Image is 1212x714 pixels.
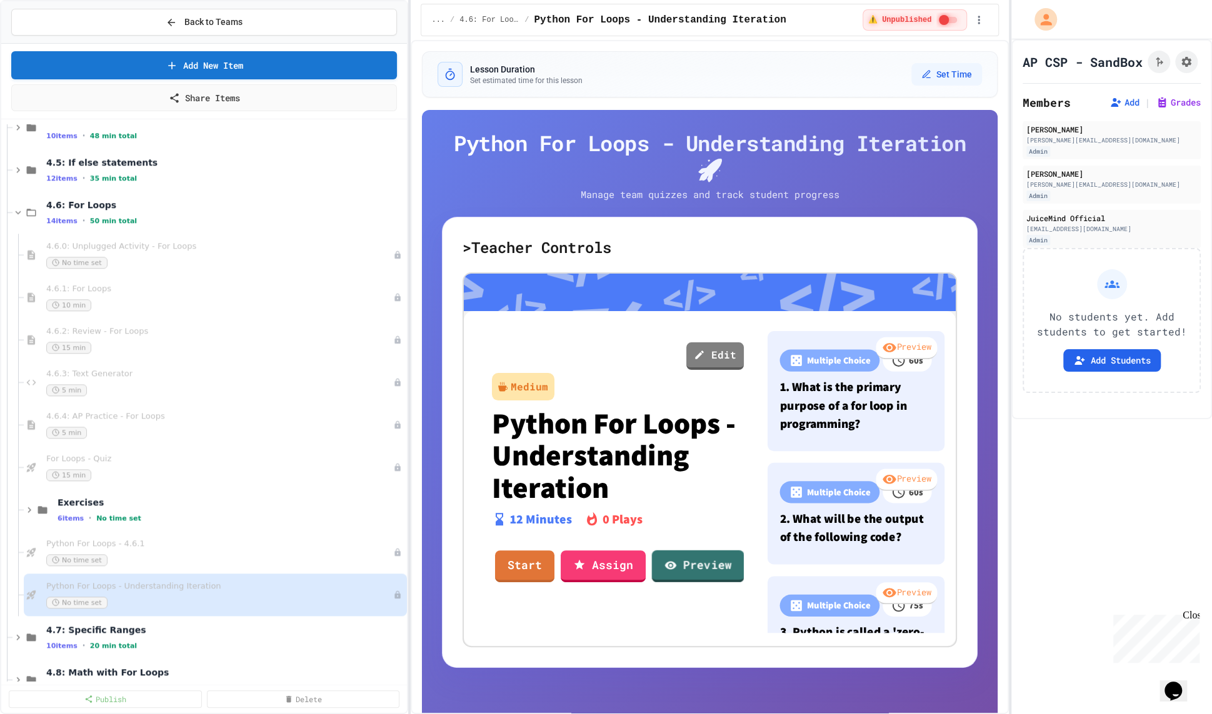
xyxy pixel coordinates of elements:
[5,5,86,79] div: Chat with us now!Close
[46,454,393,464] span: For Loops - Quiz
[96,514,141,522] span: No time set
[393,293,402,302] div: Unpublished
[495,550,554,582] a: Start
[780,509,933,546] p: 2. What will be the output of the following code?
[1026,168,1197,179] div: [PERSON_NAME]
[46,642,78,650] span: 10 items
[524,15,529,25] span: /
[46,199,404,211] span: 4.6: For Loops
[1156,96,1201,109] button: Grades
[393,548,402,557] div: Unpublished
[807,485,871,498] p: Multiple Choice
[459,15,519,25] span: 4.6: For Loops
[393,463,402,472] div: Unpublished
[46,554,108,566] span: No time set
[89,513,91,523] span: •
[876,582,937,605] div: Preview
[1026,235,1050,245] div: Admin
[863,9,967,31] div: ⚠️ Students cannot see this content! Click the toggle to publish it and make it visible to your c...
[184,16,243,29] span: Back to Teams
[46,411,393,422] span: 4.6.4: AP Practice - For Loops
[207,690,400,708] a: Delete
[46,469,91,481] span: 15 min
[46,581,393,592] span: Python For Loops - Understanding Iteration
[909,354,924,367] p: 60 s
[83,173,85,183] span: •
[1034,309,1189,339] p: No students yet. Add students to get started!
[46,342,91,354] span: 15 min
[46,667,404,678] span: 4.8: Math with For Loops
[534,12,786,27] span: Python For Loops - Understanding Iteration
[90,174,137,182] span: 35 min total
[46,538,393,549] span: Python For Loops - 4.6.1
[876,337,937,360] div: Preview
[561,550,646,582] a: Assign
[1026,180,1197,189] div: [PERSON_NAME][EMAIL_ADDRESS][DOMAIN_NAME]
[46,299,91,311] span: 10 min
[393,335,402,344] div: Unpublished
[1023,94,1071,111] h2: Members
[1026,224,1197,234] div: [EMAIL_ADDRESS][DOMAIN_NAME]
[46,174,78,182] span: 12 items
[83,640,85,650] span: •
[1021,5,1060,34] div: My Account
[9,690,202,708] a: Publish
[807,354,871,367] p: Multiple Choice
[90,217,137,225] span: 50 min total
[83,216,85,226] span: •
[11,9,397,36] button: Back to Teams
[510,510,572,528] p: 12 Minutes
[442,130,978,182] h4: Python For Loops - Understanding Iteration 🚀
[1026,124,1197,135] div: [PERSON_NAME]
[46,132,78,140] span: 10 items
[90,642,137,650] span: 20 min total
[1023,53,1143,71] h1: AP CSP - SandBox
[1108,610,1199,663] iframe: chat widget
[463,237,957,257] h5: > Teacher Controls
[470,76,583,86] p: Set estimated time for this lesson
[1026,212,1197,224] div: JuiceMind Official
[909,485,924,498] p: 60 s
[450,15,454,25] span: /
[46,157,404,168] span: 4.5: If else statements
[780,623,933,697] p: 3. Python is called a 'zero-indexed' language. What does this mean for range(5)?
[1026,136,1197,145] div: [PERSON_NAME][EMAIL_ADDRESS][DOMAIN_NAME]
[909,598,924,612] p: 75 s
[46,597,108,608] span: No time set
[807,598,871,612] p: Multiple Choice
[569,187,851,202] p: Manage team quizzes and track student progress
[46,384,87,396] span: 5 min
[492,407,744,503] p: Python For Loops - Understanding Iteration
[11,51,397,79] a: Add New Item
[46,369,393,379] span: 4.6.3: Text Generator
[393,250,402,259] div: Unpublished
[868,15,931,25] span: ⚠️ Unpublished
[46,257,108,269] span: No time set
[1026,146,1050,157] div: Admin
[46,284,393,294] span: 4.6.1: For Loops
[58,514,84,522] span: 6 items
[431,15,445,25] span: ...
[1148,51,1170,73] button: Click to see fork details
[780,377,933,432] p: 1. What is the primary purpose of a for loop in programming?
[46,326,393,337] span: 4.6.2: Review - For Loops
[46,241,393,252] span: 4.6.0: Unplugged Activity - For Loops
[393,420,402,429] div: Unpublished
[1175,51,1198,73] button: Assignment Settings
[511,379,548,394] div: Medium
[603,510,643,528] p: 0 Plays
[1063,349,1161,372] button: Add Students
[652,550,744,582] a: Preview
[46,624,404,635] span: 4.7: Specific Ranges
[90,132,137,140] span: 48 min total
[876,469,937,491] div: Preview
[58,497,404,508] span: Exercises
[1109,96,1139,109] button: Add
[1026,191,1050,201] div: Admin
[1159,664,1199,702] iframe: chat widget
[393,378,402,387] div: Unpublished
[46,217,78,225] span: 14 items
[470,63,583,76] h3: Lesson Duration
[46,427,87,439] span: 5 min
[1144,95,1151,110] span: |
